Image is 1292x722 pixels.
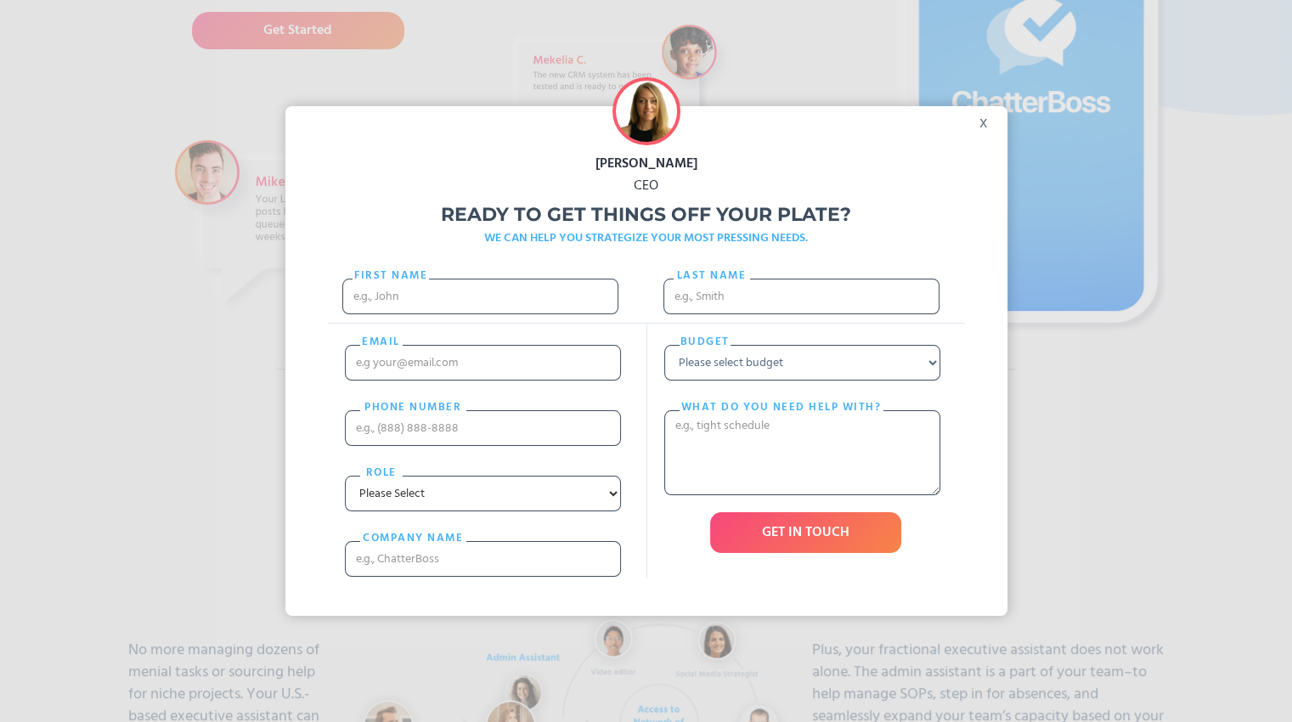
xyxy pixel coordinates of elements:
label: PHONE nUMBER [360,399,466,416]
input: e.g., (888) 888-8888 [345,410,621,446]
input: e.g., Smith [663,279,939,314]
label: Last name [674,268,750,285]
input: e.g., John [342,279,618,314]
input: e.g., ChatterBoss [345,541,621,577]
label: cOMPANY NAME [360,530,466,547]
div: x [969,106,1007,132]
label: Role [360,465,403,482]
input: e.g your@email.com [345,345,621,381]
div: CEO [285,175,1007,197]
label: First Name [353,268,429,285]
input: GET IN TOUCH [710,512,901,553]
strong: WE CAN HELP YOU STRATEGIZE YOUR MOST PRESSING NEEDS. [484,228,808,248]
form: Freebie Popup Form 2021 [328,257,965,594]
div: [PERSON_NAME] [285,153,1007,175]
strong: Ready to get things off your plate? [441,203,851,226]
label: email [360,334,403,351]
label: What do you need help with? [680,399,883,416]
label: Budget [680,334,731,351]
